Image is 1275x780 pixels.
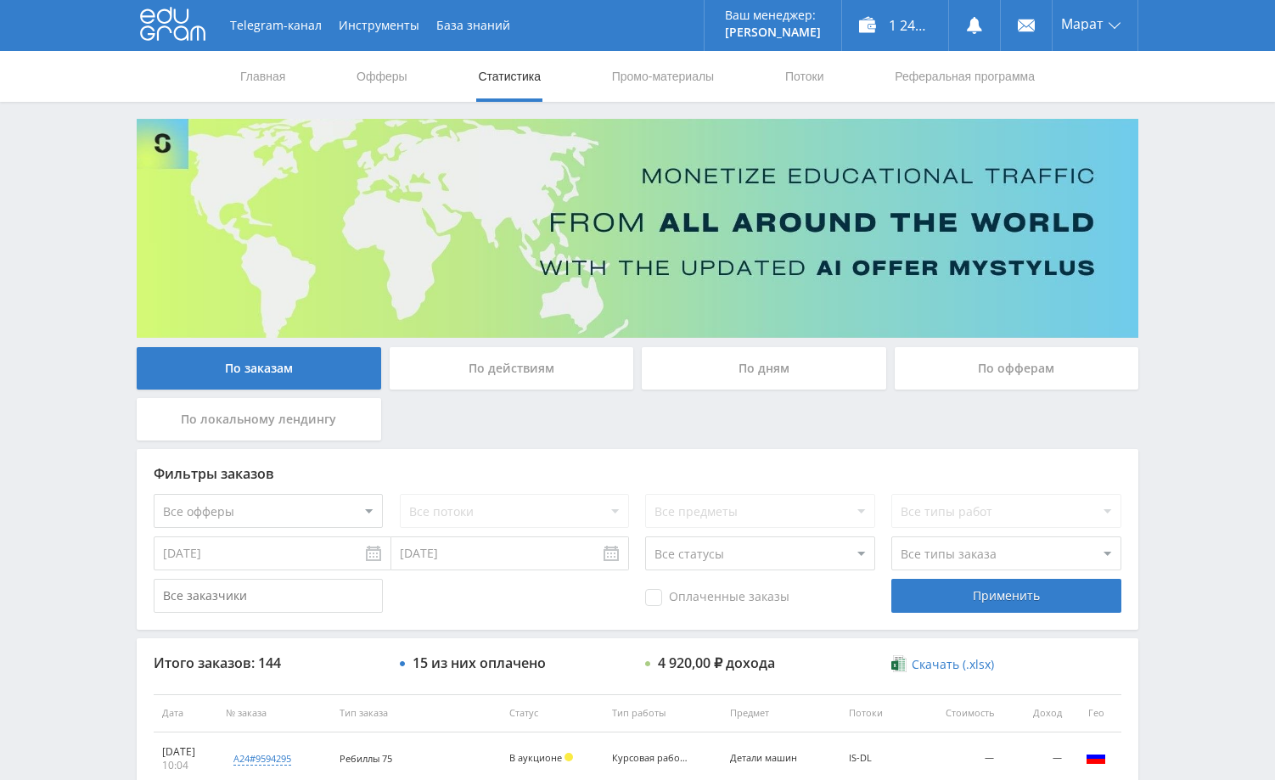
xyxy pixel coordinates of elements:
div: По локальному лендингу [137,398,381,441]
th: Стоимость [919,694,1003,732]
div: По офферам [895,347,1139,390]
span: Оплаченные заказы [645,589,789,606]
div: Курсовая работа [612,753,688,764]
th: Предмет [722,694,840,732]
p: [PERSON_NAME] [725,25,821,39]
th: Доход [1003,694,1070,732]
a: Потоки [784,51,826,102]
span: Ребиллы 75 [340,752,392,765]
div: 4 920,00 ₽ дохода [658,655,775,671]
span: В аукционе [509,751,562,764]
a: Офферы [355,51,409,102]
div: a24#9594295 [233,752,291,766]
span: Скачать (.xlsx) [912,658,994,671]
a: Реферальная программа [893,51,1036,102]
div: IS-DL [849,753,912,764]
th: Тип заказа [331,694,501,732]
th: Дата [154,694,217,732]
img: rus.png [1086,747,1106,767]
th: Тип работы [604,694,722,732]
img: xlsx [891,655,906,672]
span: Марат [1061,17,1104,31]
input: Все заказчики [154,579,383,613]
div: По заказам [137,347,381,390]
div: Детали машин [730,753,806,764]
a: Промо-материалы [610,51,716,102]
div: Фильтры заказов [154,466,1121,481]
a: Скачать (.xlsx) [891,656,993,673]
div: По дням [642,347,886,390]
th: Статус [501,694,603,732]
img: Banner [137,119,1138,338]
p: Ваш менеджер: [725,8,821,22]
span: Холд [564,753,573,761]
div: Итого заказов: 144 [154,655,383,671]
a: Главная [239,51,287,102]
div: 15 из них оплачено [413,655,546,671]
div: Применить [891,579,1121,613]
div: [DATE] [162,745,209,759]
div: По действиям [390,347,634,390]
th: № заказа [217,694,331,732]
div: 10:04 [162,759,209,772]
a: Статистика [476,51,542,102]
th: Гео [1070,694,1121,732]
th: Потоки [840,694,920,732]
